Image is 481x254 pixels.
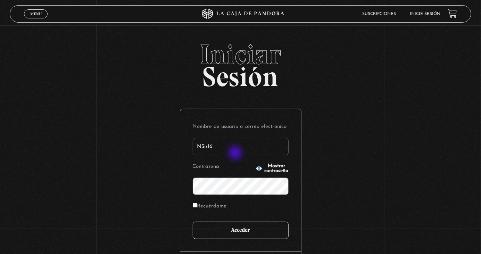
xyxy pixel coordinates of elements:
span: Mostrar contraseña [265,164,289,173]
span: Menu [30,12,42,16]
label: Recuérdame [193,201,227,212]
a: Inicie sesión [410,12,441,16]
a: Suscripciones [363,12,396,16]
span: Cerrar [28,17,44,22]
input: Acceder [193,222,289,239]
label: Contraseña [193,162,254,172]
h2: Sesión [10,41,472,85]
span: Iniciar [10,41,472,68]
input: Recuérdame [193,203,197,207]
button: Mostrar contraseña [256,164,289,173]
a: View your shopping cart [448,9,457,18]
label: Nombre de usuario o correo electrónico [193,122,289,132]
